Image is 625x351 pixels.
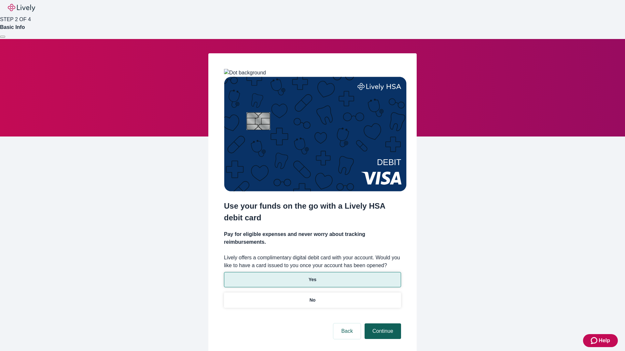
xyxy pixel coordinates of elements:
[224,254,401,269] label: Lively offers a complimentary digital debit card with your account. Would you like to have a card...
[224,200,401,224] h2: Use your funds on the go with a Lively HSA debit card
[8,4,35,12] img: Lively
[333,323,361,339] button: Back
[224,69,266,77] img: Dot background
[583,334,618,347] button: Zendesk support iconHelp
[309,276,316,283] p: Yes
[599,337,610,344] span: Help
[224,292,401,308] button: No
[224,272,401,287] button: Yes
[224,77,407,191] img: Debit card
[365,323,401,339] button: Continue
[591,337,599,344] svg: Zendesk support icon
[310,297,316,304] p: No
[224,230,401,246] h4: Pay for eligible expenses and never worry about tracking reimbursements.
